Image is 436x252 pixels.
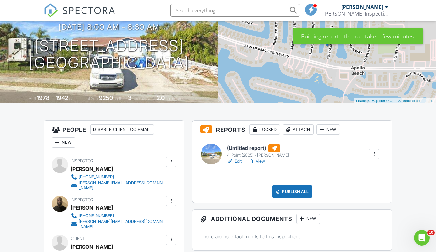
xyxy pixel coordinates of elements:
span: 10 [427,230,435,235]
a: Leaflet [356,99,367,103]
span: sq. ft. [69,96,78,101]
div: Disable Client CC Email [90,124,154,135]
div: | [354,98,436,104]
div: [PERSON_NAME] [71,203,113,213]
a: [PERSON_NAME][EMAIL_ADDRESS][DOMAIN_NAME] [71,219,164,229]
div: New [316,124,340,135]
span: Client [71,236,85,241]
div: Publish All [272,185,312,198]
span: Built [29,96,36,101]
a: [PHONE_NUMBER] [71,213,164,219]
span: Inspector [71,158,93,163]
div: Locked [249,124,280,135]
div: [PERSON_NAME][EMAIL_ADDRESS][DOMAIN_NAME] [79,219,164,229]
h1: [STREET_ADDRESS] [GEOGRAPHIC_DATA] [29,37,189,72]
div: [PERSON_NAME] [71,164,113,174]
div: 3 [128,94,132,101]
div: Attach [283,124,314,135]
div: [PERSON_NAME] [71,242,113,252]
a: View [248,158,265,164]
h3: Reports [192,121,392,139]
a: © MapTiler [368,99,385,103]
span: Inspector [71,197,93,202]
div: Russell Inspections [323,10,388,17]
a: SPECTORA [44,9,115,22]
p: There are no attachments to this inspection. [200,233,384,240]
div: 1978 [37,94,49,101]
a: [PERSON_NAME][EMAIL_ADDRESS][DOMAIN_NAME] [71,180,164,191]
h6: (Untitled report) [227,144,289,152]
h3: Additional Documents [192,210,392,228]
div: 4-Point (2025) - [PERSON_NAME] [227,153,289,158]
a: [PHONE_NUMBER] [71,174,164,180]
div: Building report - this can take a few minutes. [293,28,423,44]
span: SPECTORA [62,3,115,17]
div: 1942 [56,94,68,101]
div: New [52,137,75,148]
div: [PHONE_NUMBER] [79,174,114,180]
div: [PHONE_NUMBER] [79,213,114,218]
span: bathrooms [166,96,184,101]
div: [PERSON_NAME][EMAIL_ADDRESS][DOMAIN_NAME] [79,180,164,191]
span: Lot Size [84,96,98,101]
span: bedrooms [133,96,150,101]
input: Search everything... [170,4,300,17]
iframe: Intercom live chat [414,230,430,246]
div: New [296,214,320,224]
div: [PERSON_NAME] [341,4,383,10]
div: 9250 [99,94,113,101]
a: © OpenStreetMap contributors [386,99,434,103]
a: (Untitled report) 4-Point (2025) - [PERSON_NAME] [227,144,289,158]
div: 2.0 [157,94,165,101]
h3: [DATE] 8:00 am - 8:30 am [59,23,159,31]
a: Edit [227,158,242,164]
h3: People [44,121,184,152]
span: sq.ft. [114,96,122,101]
img: The Best Home Inspection Software - Spectora [44,3,58,17]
